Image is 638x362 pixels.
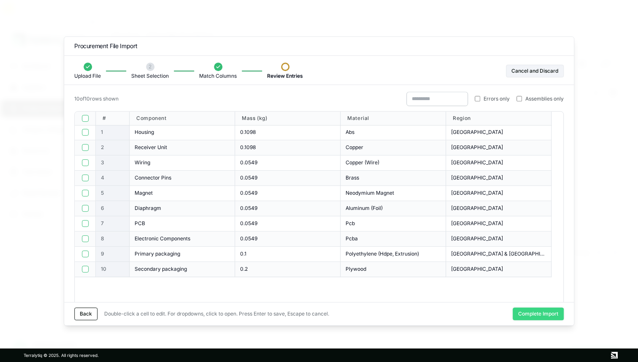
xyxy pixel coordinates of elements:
[341,201,446,216] div: aluminum (foil)
[135,159,150,166] span: Wiring
[235,112,341,125] div: Mass (kg)
[235,140,341,155] div: 0.1098
[341,171,446,186] div: brass
[130,171,235,186] div: Connector Pins
[130,125,235,140] div: Housing
[451,174,503,181] span: [GEOGRAPHIC_DATA]
[240,235,257,242] span: 0.0549
[341,186,446,201] div: neodymium magnet
[101,235,104,242] span: 8
[451,205,503,212] span: [GEOGRAPHIC_DATA]
[242,115,267,122] span: Mass (kg)
[446,186,551,201] div: China
[451,235,503,242] span: [GEOGRAPHIC_DATA]
[96,125,130,140] div: 1
[130,262,235,277] div: Secondary packaging
[240,174,257,181] span: 0.0549
[101,129,103,136] span: 1
[446,216,551,231] div: China
[135,266,187,272] span: Secondary packaging
[96,247,130,262] div: 9
[453,115,471,122] span: Region
[446,247,551,262] div: Middle East & North Africa
[475,96,480,101] input: Errors only
[346,129,354,136] span: Abs
[484,95,510,102] span: Errors only
[235,125,341,140] div: 0.1098
[446,171,551,186] div: India
[130,231,235,247] div: Electronic Components
[235,216,341,231] div: 0.0549
[149,63,151,70] span: 2
[235,155,341,171] div: 0.0549
[96,155,130,171] div: 3
[347,115,369,122] span: Material
[101,250,104,257] span: 9
[130,112,235,125] div: Component
[451,159,503,166] span: [GEOGRAPHIC_DATA]
[341,140,446,155] div: copper
[341,112,446,125] div: Material
[346,220,355,227] span: Pcb
[104,310,329,317] div: Double-click a cell to edit. For dropdowns, click to open. Press Enter to save, Escape to cancel.
[240,159,257,166] span: 0.0549
[135,220,145,227] span: PCB
[96,231,130,247] div: 8
[240,266,248,272] span: 0.2
[516,96,522,101] input: Assemblies only
[131,73,169,79] span: Sheet Selection
[346,205,383,212] span: Aluminum (Foil)
[346,266,366,272] span: Plywood
[96,216,130,231] div: 7
[235,231,341,247] div: 0.0549
[135,250,180,257] span: Primary packaging
[235,262,341,277] div: 0.2
[135,174,171,181] span: Connector Pins
[346,159,379,166] span: Copper (Wire)
[451,129,503,136] span: [GEOGRAPHIC_DATA]
[130,140,235,155] div: Receiver Unit
[130,216,235,231] div: PCB
[101,220,104,227] span: 7
[130,247,235,262] div: Primary packaging
[451,250,546,257] span: [GEOGRAPHIC_DATA] & [GEOGRAPHIC_DATA]
[346,190,394,196] span: Neodymium Magnet
[446,155,551,171] div: Thailand
[101,190,104,196] span: 5
[451,220,503,227] span: [GEOGRAPHIC_DATA]
[130,155,235,171] div: Wiring
[101,266,106,272] span: 10
[235,171,341,186] div: 0.0549
[451,144,503,151] span: [GEOGRAPHIC_DATA]
[240,205,257,212] span: 0.0549
[135,129,154,136] span: Housing
[96,186,130,201] div: 5
[135,190,153,196] span: Magnet
[101,174,104,181] span: 4
[341,125,446,140] div: abs
[136,115,166,122] span: Component
[96,262,130,277] div: 10
[74,95,119,102] p: 10 of 10 rows shown
[74,73,101,79] span: Upload File
[446,262,551,277] div: China
[446,140,551,155] div: China
[341,262,446,277] div: plywood
[506,65,564,77] button: Cancel and Discard
[446,112,551,125] div: Region
[341,216,446,231] div: pcb
[74,308,97,320] button: Back
[341,247,446,262] div: polyethylene (hdpe, extrusion)
[135,235,190,242] span: Electronic Components
[235,186,341,201] div: 0.0549
[341,231,446,247] div: pcba
[235,201,341,216] div: 0.0549
[341,155,446,171] div: copper (wire)
[446,231,551,247] div: China
[135,205,161,212] span: Diaphragm
[240,190,257,196] span: 0.0549
[96,171,130,186] div: 4
[446,201,551,216] div: China
[96,201,130,216] div: 6
[513,308,564,320] button: Complete Import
